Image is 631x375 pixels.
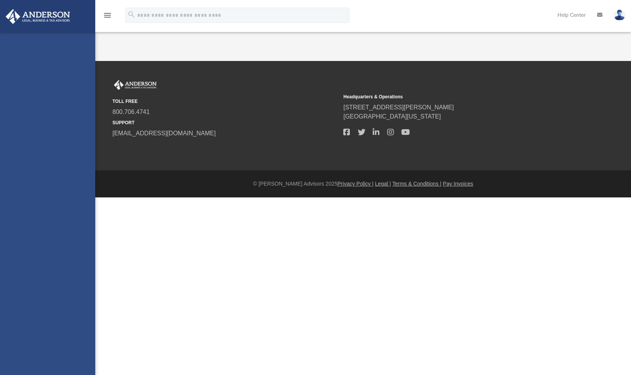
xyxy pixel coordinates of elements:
[103,11,112,20] i: menu
[112,80,158,90] img: Anderson Advisors Platinum Portal
[95,180,631,188] div: © [PERSON_NAME] Advisors 2025
[392,181,442,187] a: Terms & Conditions |
[614,10,625,21] img: User Pic
[343,104,454,111] a: [STREET_ADDRESS][PERSON_NAME]
[127,10,136,19] i: search
[338,181,374,187] a: Privacy Policy |
[112,98,338,105] small: TOLL FREE
[3,9,72,24] img: Anderson Advisors Platinum Portal
[112,130,216,136] a: [EMAIL_ADDRESS][DOMAIN_NAME]
[443,181,473,187] a: Pay Invoices
[103,14,112,20] a: menu
[112,119,338,126] small: SUPPORT
[375,181,391,187] a: Legal |
[343,113,441,120] a: [GEOGRAPHIC_DATA][US_STATE]
[343,93,569,100] small: Headquarters & Operations
[112,109,150,115] a: 800.706.4741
